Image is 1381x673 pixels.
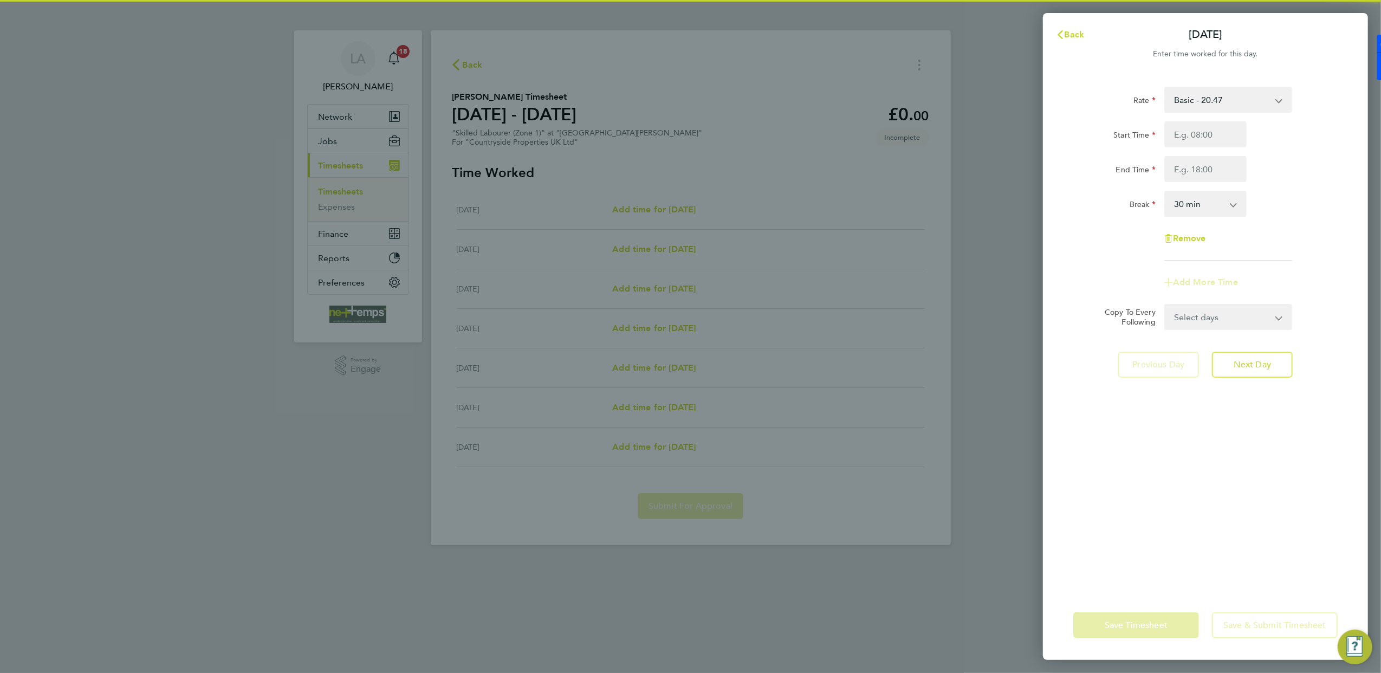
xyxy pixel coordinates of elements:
[1234,359,1271,370] span: Next Day
[1164,121,1247,147] input: E.g. 08:00
[1065,29,1085,40] span: Back
[1173,233,1206,243] span: Remove
[1116,165,1156,178] label: End Time
[1164,156,1247,182] input: E.g. 18:00
[1130,199,1156,212] label: Break
[1212,352,1293,378] button: Next Day
[1189,27,1222,42] p: [DATE]
[1045,24,1095,46] button: Back
[1338,630,1372,664] button: Engage Resource Center
[1096,307,1156,327] label: Copy To Every Following
[1164,234,1206,243] button: Remove
[1113,130,1156,143] label: Start Time
[1043,48,1368,61] div: Enter time worked for this day.
[1133,95,1156,108] label: Rate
